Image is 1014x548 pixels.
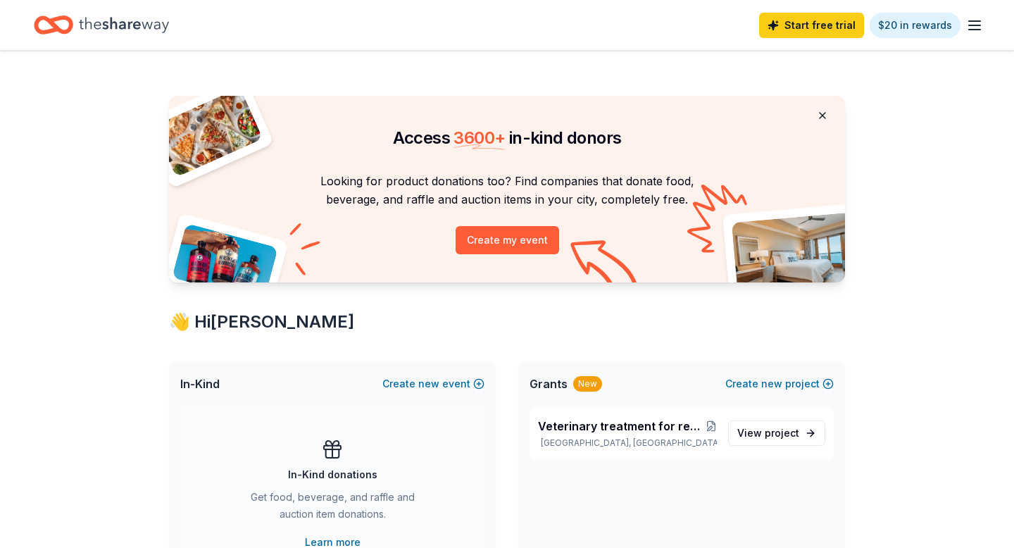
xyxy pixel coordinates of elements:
[765,427,799,439] span: project
[418,375,439,392] span: new
[186,172,828,209] p: Looking for product donations too? Find companies that donate food, beverage, and raffle and auct...
[573,376,602,392] div: New
[570,240,641,293] img: Curvy arrow
[288,466,377,483] div: In-Kind donations
[456,226,559,254] button: Create my event
[725,375,834,392] button: Createnewproject
[737,425,799,442] span: View
[453,127,505,148] span: 3600 +
[530,375,568,392] span: Grants
[393,127,622,148] span: Access in-kind donors
[154,87,263,178] img: Pizza
[237,489,428,528] div: Get food, beverage, and raffle and auction item donations.
[870,13,960,38] a: $20 in rewards
[728,421,825,446] a: View project
[759,13,864,38] a: Start free trial
[538,437,717,449] p: [GEOGRAPHIC_DATA], [GEOGRAPHIC_DATA]
[169,311,845,333] div: 👋 Hi [PERSON_NAME]
[34,8,169,42] a: Home
[180,375,220,392] span: In-Kind
[538,418,705,435] span: Veterinary treatment for rescue dogs so they are healthy and adoptable
[761,375,782,392] span: new
[382,375,484,392] button: Createnewevent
